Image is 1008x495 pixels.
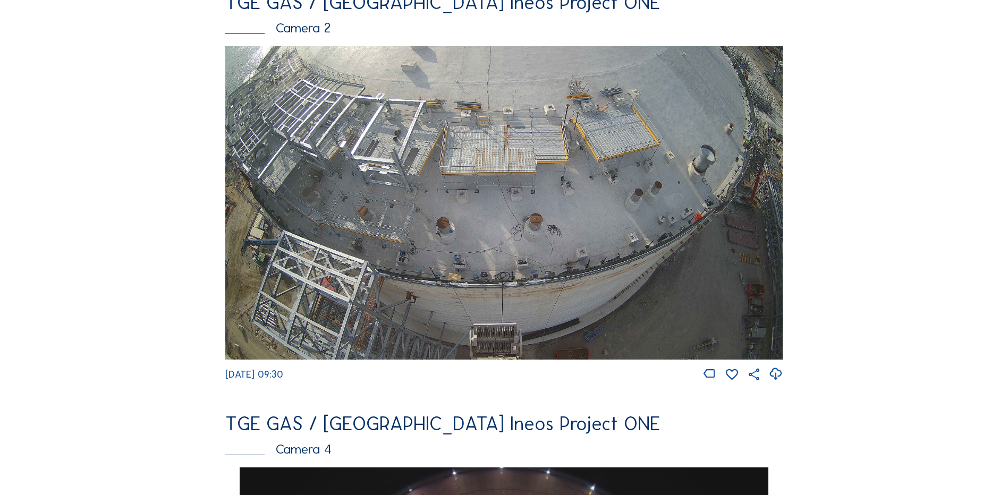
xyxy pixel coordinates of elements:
[225,414,783,433] div: TGE GAS / [GEOGRAPHIC_DATA] Ineos Project ONE
[225,46,783,360] img: Image
[225,442,783,456] div: Camera 4
[225,369,283,380] span: [DATE] 09:30
[225,21,783,35] div: Camera 2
